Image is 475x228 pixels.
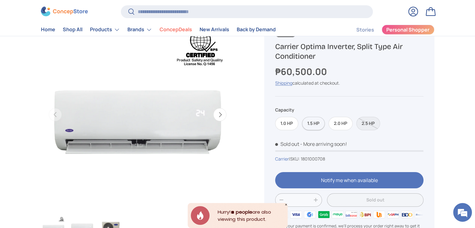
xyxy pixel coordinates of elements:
img: metrobank [414,210,428,219]
summary: Brands [124,23,156,36]
img: visa [289,210,303,219]
span: Sold out [275,141,299,147]
button: Sold out [327,193,423,207]
a: Stories [356,24,374,36]
span: | [289,156,325,162]
div: Chat with us now [32,35,105,43]
a: Shop All [63,24,82,36]
legend: Capacity [275,107,294,113]
span: SKU: [290,156,300,162]
div: calculated at checkout. [275,80,423,86]
a: Carrier [275,156,289,162]
a: ConcepDeals [160,24,192,36]
nav: Primary [41,23,276,36]
div: Close [285,203,288,206]
img: gcash [303,210,317,219]
textarea: Type your message and hit 'Enter' [3,157,119,179]
a: Shipping [275,80,292,86]
p: - More arriving soon! [300,141,347,147]
a: Back by Demand [237,24,276,36]
span: 1801000708 [301,156,325,162]
h1: Carrier Optima Inverter, Split Type Air Conditioner [275,42,423,61]
a: New Arrivals [200,24,229,36]
label: Sold out [356,117,380,130]
div: Minimize live chat window [102,3,117,18]
img: qrph [386,210,400,219]
img: bdo [400,210,414,219]
img: ubp [372,210,386,219]
img: maya [331,210,344,219]
span: Personal Shopper [386,27,429,32]
nav: Secondary [341,23,434,36]
img: grabpay [317,210,330,219]
strong: ₱60,500.00 [275,65,329,78]
img: billease [344,210,358,219]
img: ConcepStore [41,7,88,17]
a: Personal Shopper [382,25,434,35]
img: bpi [359,210,372,219]
summary: Products [86,23,124,36]
span: We're online! [36,72,86,135]
a: Home [41,24,55,36]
